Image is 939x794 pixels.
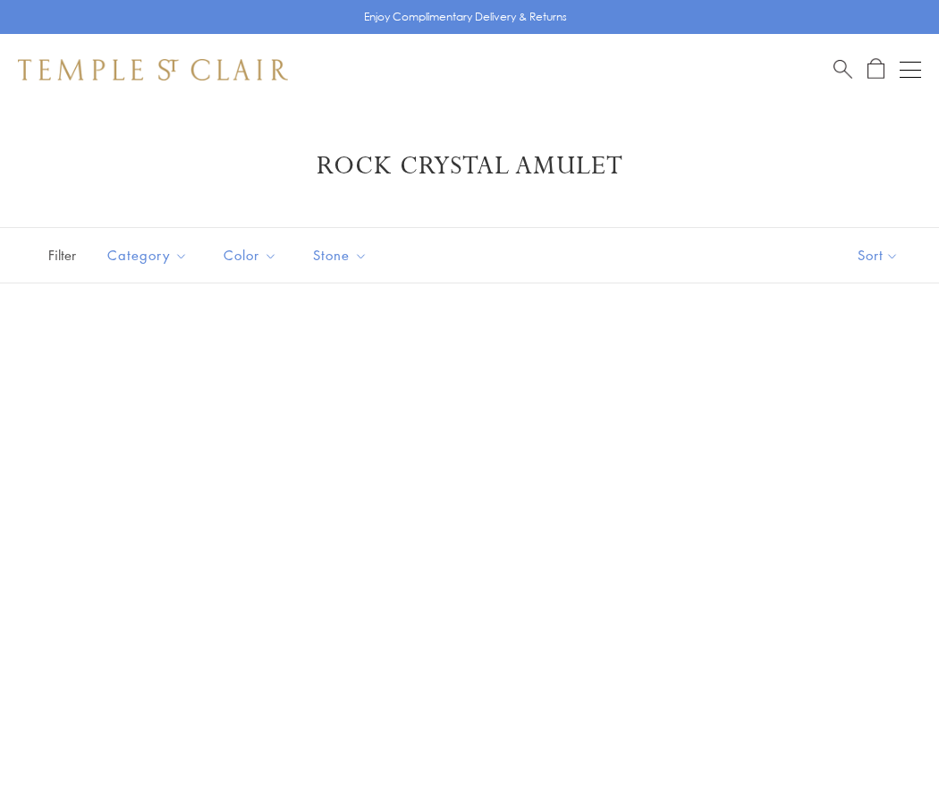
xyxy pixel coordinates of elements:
[900,59,921,80] button: Open navigation
[817,228,939,283] button: Show sort by
[210,235,291,275] button: Color
[94,235,201,275] button: Category
[304,244,381,266] span: Stone
[300,235,381,275] button: Stone
[45,150,894,182] h1: Rock Crystal Amulet
[215,244,291,266] span: Color
[98,244,201,266] span: Category
[18,59,288,80] img: Temple St. Clair
[833,58,852,80] a: Search
[364,8,567,26] p: Enjoy Complimentary Delivery & Returns
[867,58,884,80] a: Open Shopping Bag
